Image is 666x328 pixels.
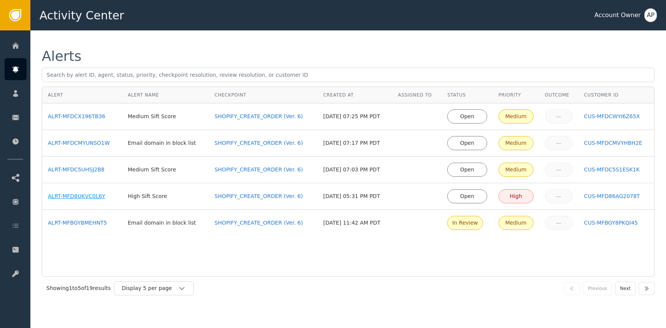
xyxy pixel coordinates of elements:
a: ALRT-MFD8UKVC0L6Y [48,192,117,200]
td: [DATE] 07:25 PM PDT [317,103,392,130]
a: SHOPIFY_CREATE_ORDER (Ver. 6) [215,219,312,227]
a: ALRT-MFBGYBMEHNT5 [48,219,117,227]
a: SHOPIFY_CREATE_ORDER (Ver. 6) [215,113,312,120]
div: Alert Name [128,92,203,98]
div: Medium [503,113,529,120]
td: [DATE] 07:17 PM PDT [317,130,392,157]
td: [DATE] 07:03 PM PDT [317,157,392,183]
div: Medium Sift Score [128,166,203,174]
div: Account Owner [594,11,641,20]
td: [DATE] 11:42 AM PDT [317,210,392,236]
div: Email domain in block list [128,219,203,227]
div: Alerts [42,49,81,63]
div: Open [452,139,482,147]
a: ALRT-MFDCMYUNSO1W [48,139,117,147]
div: Open [452,113,482,120]
div: — [550,166,568,174]
div: — [550,139,568,147]
div: Medium [503,166,529,174]
div: — [550,113,568,120]
div: Showing 1 to 5 of 19 results [46,284,111,292]
div: Open [452,192,482,200]
div: Display 5 per page [122,284,178,292]
div: Created At [323,92,387,98]
div: Alert [48,92,117,98]
div: Assigned To [398,92,436,98]
a: CUS-MFDCMVYHBH2E [584,139,649,147]
div: Checkpoint [215,92,312,98]
div: Priority [499,92,533,98]
a: SHOPIFY_CREATE_ORDER (Ver. 6) [215,166,312,174]
div: — [550,219,568,227]
div: Status [447,92,487,98]
a: CUS-MFDC5S1ESK1K [584,166,649,174]
div: High Sift Score [128,192,203,200]
div: In Review [452,219,478,227]
a: SHOPIFY_CREATE_ORDER (Ver. 6) [215,192,312,200]
a: ALRT-MFDC5UHSJ2B8 [48,166,117,174]
a: CUS-MFDCWYI6Z65X [584,113,649,120]
a: CUS-MFD86AG2078T [584,192,649,200]
div: High [503,192,529,200]
div: Customer ID [584,92,649,98]
span: Activity Center [39,7,124,24]
div: Open [452,166,482,174]
div: Email domain in block list [128,139,203,147]
div: — [550,192,568,200]
input: Search by alert ID, agent, status, priority, checkpoint resolution, review resolution, or custome... [42,68,655,82]
button: AP [644,8,657,22]
td: [DATE] 05:31 PM PDT [317,183,392,210]
div: Medium [503,219,529,227]
button: Next [615,282,636,295]
a: CUS-MFBGY8PKQI45 [584,219,649,227]
button: Display 5 per page [114,281,194,295]
div: Medium Sift Score [128,113,203,120]
a: SHOPIFY_CREATE_ORDER (Ver. 6) [215,139,312,147]
div: Medium [503,139,529,147]
div: Outcome [545,92,573,98]
a: ALRT-MFDCX196TB36 [48,113,117,120]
